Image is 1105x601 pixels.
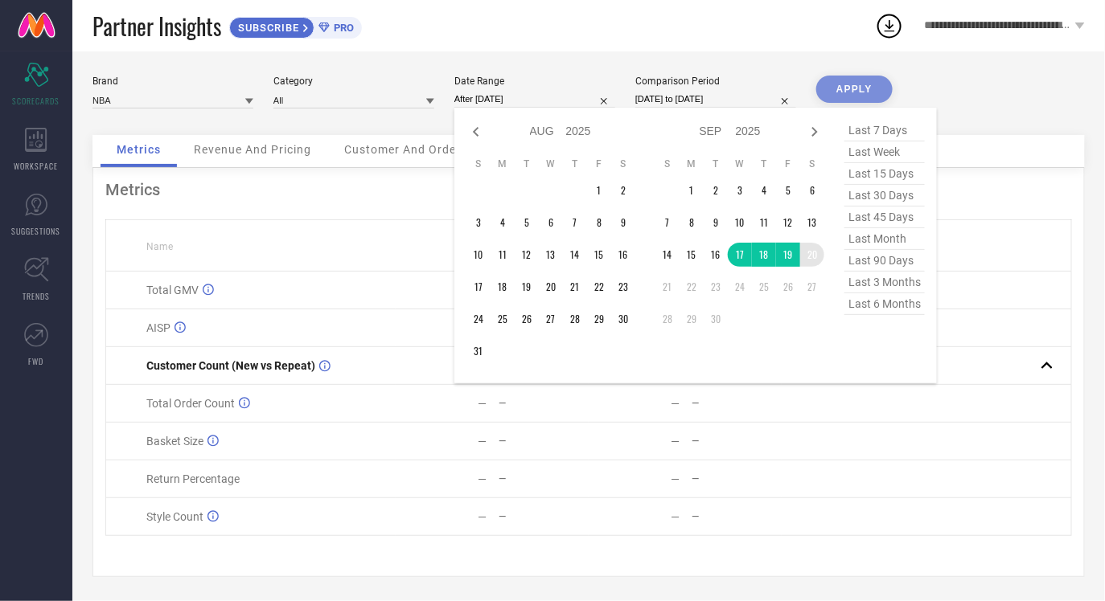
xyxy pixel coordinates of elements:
[563,275,587,299] td: Thu Aug 21 2025
[587,211,611,235] td: Fri Aug 08 2025
[692,398,782,409] div: —
[194,143,311,156] span: Revenue And Pricing
[92,10,221,43] span: Partner Insights
[844,141,925,163] span: last week
[844,163,925,185] span: last 15 days
[655,275,680,299] td: Sun Sep 21 2025
[491,307,515,331] td: Mon Aug 25 2025
[12,225,61,237] span: SUGGESTIONS
[728,157,752,170] th: Wednesday
[478,397,487,410] div: —
[800,243,824,267] td: Sat Sep 20 2025
[515,157,539,170] th: Tuesday
[776,275,800,299] td: Fri Sep 26 2025
[13,95,60,107] span: SCORECARDS
[454,91,615,108] input: Select date range
[466,307,491,331] td: Sun Aug 24 2025
[728,211,752,235] td: Wed Sep 10 2025
[14,160,59,172] span: WORKSPACE
[752,157,776,170] th: Thursday
[692,435,782,447] div: —
[515,275,539,299] td: Tue Aug 19 2025
[728,243,752,267] td: Wed Sep 17 2025
[117,143,161,156] span: Metrics
[704,307,728,331] td: Tue Sep 30 2025
[655,211,680,235] td: Sun Sep 07 2025
[146,397,235,410] span: Total Order Count
[515,307,539,331] td: Tue Aug 26 2025
[655,243,680,267] td: Sun Sep 14 2025
[752,178,776,202] td: Thu Sep 04 2025
[704,275,728,299] td: Tue Sep 23 2025
[680,275,704,299] td: Mon Sep 22 2025
[680,243,704,267] td: Mon Sep 15 2025
[680,211,704,235] td: Mon Sep 08 2025
[776,211,800,235] td: Fri Sep 12 2025
[805,122,824,141] div: Next month
[587,275,611,299] td: Fri Aug 22 2025
[92,76,253,87] div: Brand
[466,211,491,235] td: Sun Aug 03 2025
[499,511,588,522] div: —
[611,275,635,299] td: Sat Aug 23 2025
[491,157,515,170] th: Monday
[587,307,611,331] td: Fri Aug 29 2025
[704,243,728,267] td: Tue Sep 16 2025
[844,120,925,141] span: last 7 days
[539,275,563,299] td: Wed Aug 20 2025
[655,157,680,170] th: Sunday
[635,76,796,87] div: Comparison Period
[692,511,782,522] div: —
[704,157,728,170] th: Tuesday
[330,22,354,34] span: PRO
[273,76,434,87] div: Category
[704,211,728,235] td: Tue Sep 09 2025
[539,211,563,235] td: Wed Aug 06 2025
[692,473,782,484] div: —
[499,398,588,409] div: —
[539,157,563,170] th: Wednesday
[146,321,170,334] span: AISP
[680,157,704,170] th: Monday
[499,435,588,447] div: —
[466,339,491,363] td: Sun Aug 31 2025
[728,178,752,202] td: Wed Sep 03 2025
[146,435,203,448] span: Basket Size
[491,275,515,299] td: Mon Aug 18 2025
[611,243,635,267] td: Sat Aug 16 2025
[491,243,515,267] td: Mon Aug 11 2025
[728,275,752,299] td: Wed Sep 24 2025
[844,272,925,293] span: last 3 months
[563,211,587,235] td: Thu Aug 07 2025
[344,143,467,156] span: Customer And Orders
[146,359,315,372] span: Customer Count (New vs Repeat)
[229,13,362,39] a: SUBSCRIBEPRO
[146,472,240,485] span: Return Percentage
[844,185,925,206] span: last 30 days
[776,243,800,267] td: Fri Sep 19 2025
[146,510,203,523] span: Style Count
[491,211,515,235] td: Mon Aug 04 2025
[800,157,824,170] th: Saturday
[466,243,491,267] td: Sun Aug 10 2025
[454,76,615,87] div: Date Range
[587,243,611,267] td: Fri Aug 15 2025
[478,435,487,448] div: —
[844,250,925,272] span: last 90 days
[478,472,487,485] div: —
[611,157,635,170] th: Saturday
[680,178,704,202] td: Mon Sep 01 2025
[776,157,800,170] th: Friday
[146,284,199,296] span: Total GMV
[800,211,824,235] td: Sat Sep 13 2025
[230,22,303,34] span: SUBSCRIBE
[611,178,635,202] td: Sat Aug 02 2025
[655,307,680,331] td: Sun Sep 28 2025
[672,397,680,410] div: —
[146,241,173,252] span: Name
[844,206,925,228] span: last 45 days
[800,178,824,202] td: Sat Sep 06 2025
[105,180,1072,199] div: Metrics
[844,293,925,315] span: last 6 months
[752,275,776,299] td: Thu Sep 25 2025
